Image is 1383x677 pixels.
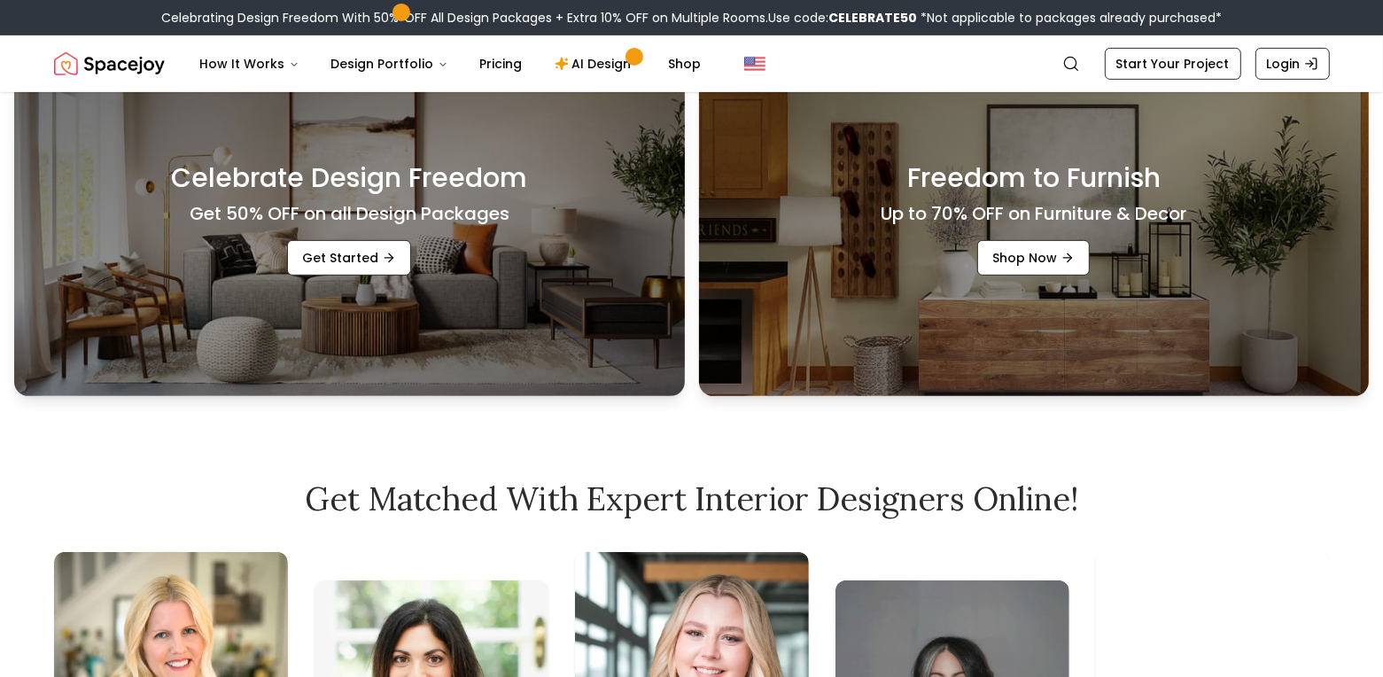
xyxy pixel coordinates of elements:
[540,46,651,82] a: AI Design
[171,162,527,194] h3: Celebrate Design Freedom
[287,240,411,276] a: Get Started
[768,9,917,27] span: Use code:
[317,46,462,82] button: Design Portfolio
[186,46,314,82] button: How It Works
[190,201,509,226] h4: Get 50% OFF on all Design Packages
[54,46,165,82] a: Spacejoy
[977,240,1090,276] a: Shop Now
[881,201,1186,226] h4: Up to 70% OFF on Furniture & Decor
[907,162,1161,194] h3: Freedom to Furnish
[917,9,1222,27] span: *Not applicable to packages already purchased*
[1105,48,1241,80] a: Start Your Project
[744,53,765,74] img: United States
[161,9,1222,27] div: Celebrating Design Freedom With 50% OFF All Design Packages + Extra 10% OFF on Multiple Rooms.
[54,481,1330,517] h2: Get Matched with Expert Interior Designers Online!
[466,46,537,82] a: Pricing
[655,46,716,82] a: Shop
[1255,48,1330,80] a: Login
[54,46,165,82] img: Spacejoy Logo
[186,46,716,82] nav: Main
[828,9,917,27] b: CELEBRATE50
[54,35,1330,92] nav: Global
